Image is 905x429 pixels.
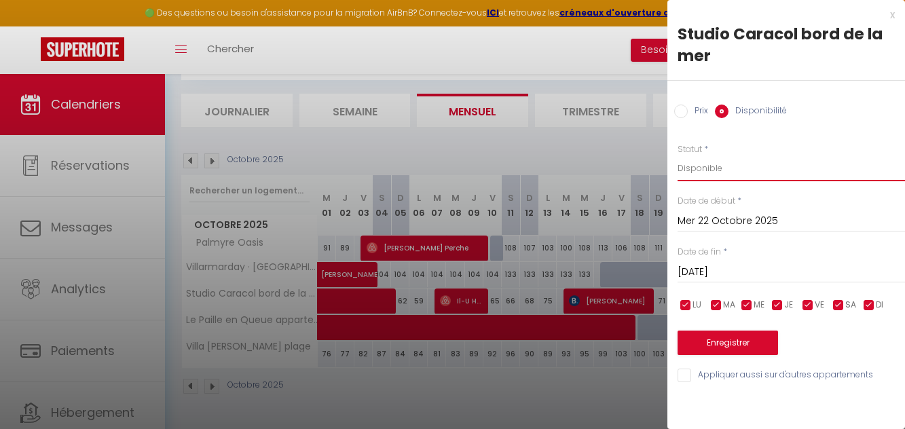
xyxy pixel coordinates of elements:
span: ME [754,299,764,312]
label: Date de début [678,195,735,208]
span: DI [876,299,883,312]
button: Ouvrir le widget de chat LiveChat [11,5,52,46]
label: Disponibilité [728,105,787,119]
div: x [667,7,895,23]
label: Date de fin [678,246,721,259]
span: JE [784,299,793,312]
span: VE [815,299,824,312]
div: Studio Caracol bord de la mer [678,23,895,67]
span: MA [723,299,735,312]
label: Prix [688,105,708,119]
label: Statut [678,143,702,156]
span: SA [845,299,856,312]
button: Enregistrer [678,331,778,355]
span: LU [692,299,701,312]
